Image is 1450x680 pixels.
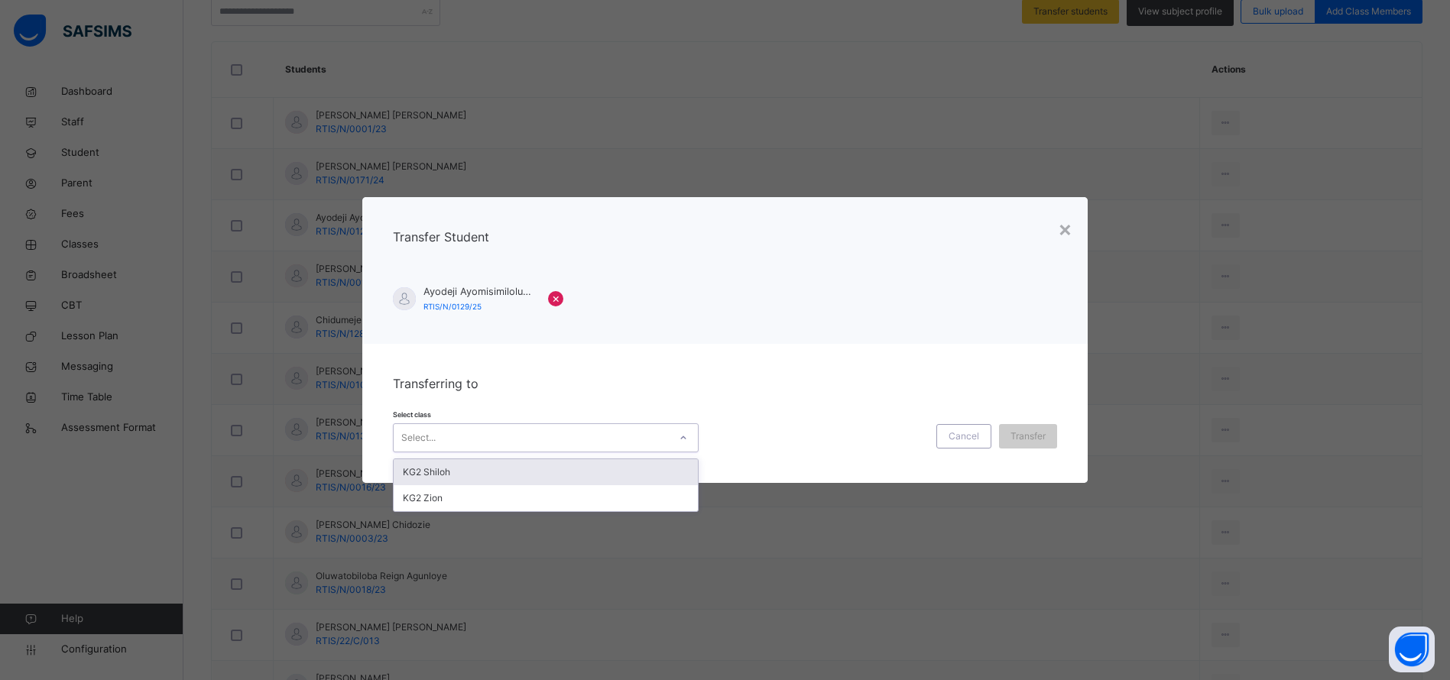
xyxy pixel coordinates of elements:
[423,284,533,299] span: Ayodeji Ayomisimiloluwa Abitogun
[394,485,698,511] div: KG2 Zion
[423,302,482,311] span: RTIS/N/0129/25
[393,376,478,391] span: Transferring to
[393,229,489,244] span: Transfer Student
[1389,627,1435,672] button: Open asap
[394,459,698,485] div: KG2 Shiloh
[949,429,979,443] span: Cancel
[552,289,560,307] span: ×
[1058,212,1072,244] div: ×
[401,423,436,452] div: Select...
[393,410,431,419] span: Select class
[1010,429,1046,443] span: Transfer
